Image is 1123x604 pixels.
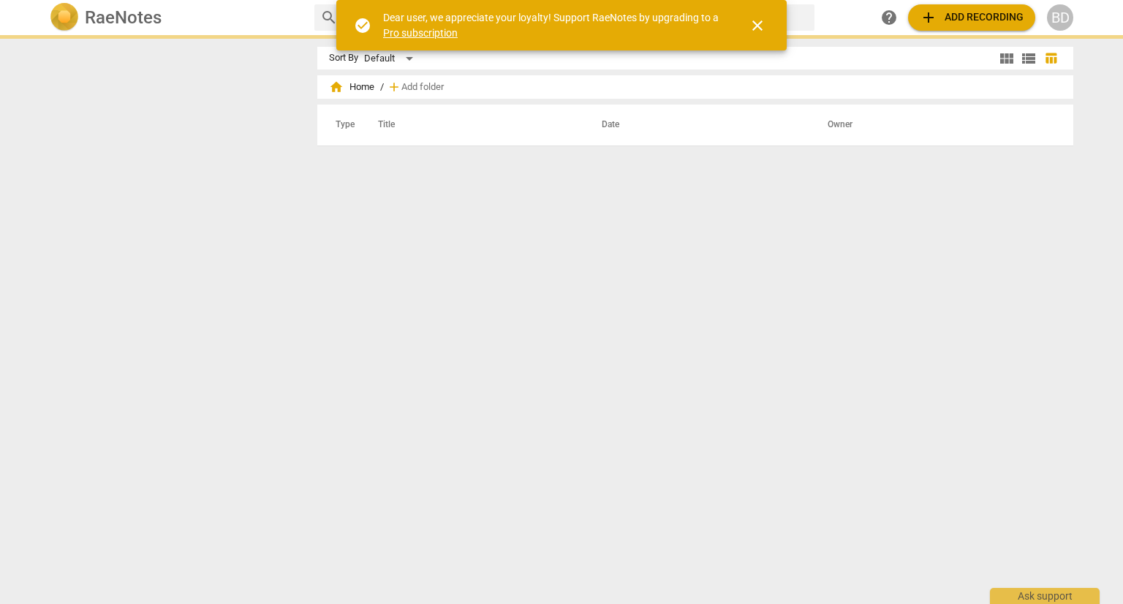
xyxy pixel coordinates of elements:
[920,9,1024,26] span: Add recording
[50,3,303,32] a: LogoRaeNotes
[880,9,898,26] span: help
[364,47,418,70] div: Default
[383,10,722,40] div: Dear user, we appreciate your loyalty! Support RaeNotes by upgrading to a
[1044,51,1058,65] span: table_chart
[908,4,1035,31] button: Upload
[85,7,162,28] h2: RaeNotes
[383,27,458,39] a: Pro subscription
[329,80,374,94] span: Home
[320,9,338,26] span: search
[324,105,360,146] th: Type
[990,588,1100,604] div: Ask support
[50,3,79,32] img: Logo
[380,82,384,93] span: /
[1018,48,1040,69] button: List view
[1047,4,1073,31] button: BD
[329,53,358,64] div: Sort By
[329,80,344,94] span: home
[1040,48,1062,69] button: Table view
[998,50,1016,67] span: view_module
[584,105,810,146] th: Date
[810,105,1058,146] th: Owner
[740,8,775,43] button: Close
[360,105,584,146] th: Title
[996,48,1018,69] button: Tile view
[1020,50,1037,67] span: view_list
[354,17,371,34] span: check_circle
[749,17,766,34] span: close
[920,9,937,26] span: add
[876,4,902,31] a: Help
[387,80,401,94] span: add
[401,82,444,93] span: Add folder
